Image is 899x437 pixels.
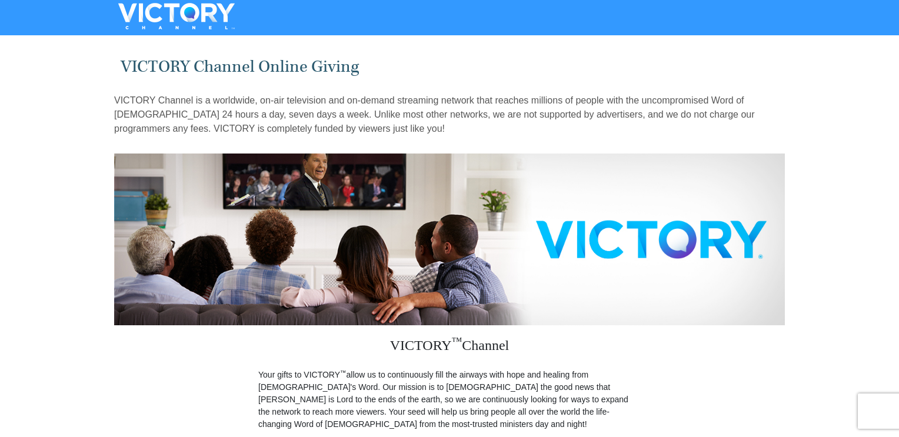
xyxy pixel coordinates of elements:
sup: ™ [340,369,347,376]
sup: ™ [452,335,462,347]
h3: VICTORY Channel [258,325,641,369]
img: VICTORYTHON - VICTORY Channel [103,3,250,29]
h1: VICTORY Channel Online Giving [121,57,779,76]
p: VICTORY Channel is a worldwide, on-air television and on-demand streaming network that reaches mi... [114,94,785,136]
p: Your gifts to VICTORY allow us to continuously fill the airways with hope and healing from [DEMOG... [258,369,641,431]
